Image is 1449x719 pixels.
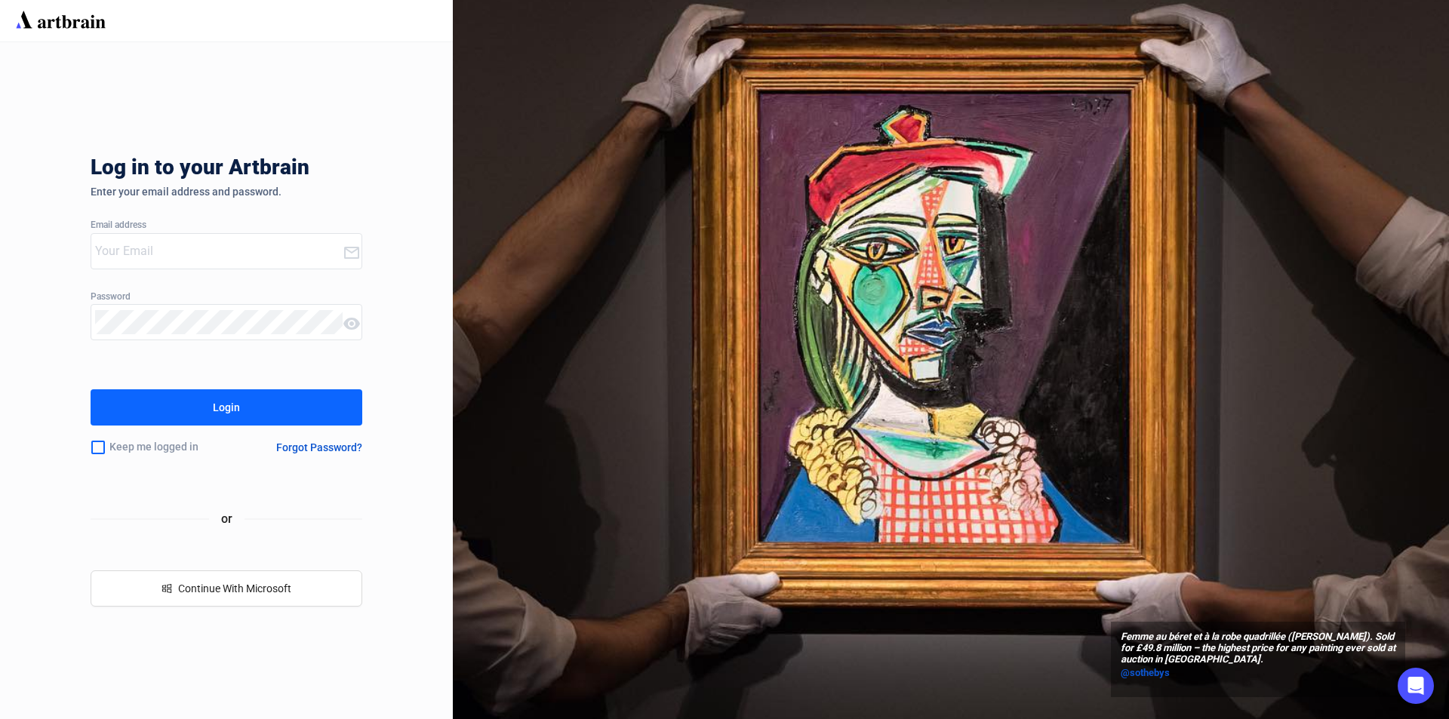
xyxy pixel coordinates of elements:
span: windows [162,583,172,594]
span: Continue With Microsoft [178,582,291,595]
div: Open Intercom Messenger [1398,668,1434,704]
div: Forgot Password? [276,441,362,453]
span: Femme au béret et à la robe quadrillée ([PERSON_NAME]). Sold for £49.8 million – the highest pric... [1121,631,1395,665]
div: Log in to your Artbrain [91,155,543,186]
input: Your Email [95,239,343,263]
div: Email address [91,220,362,231]
div: Password [91,292,362,303]
span: @sothebys [1121,667,1170,678]
div: Keep me logged in [91,432,240,463]
div: Enter your email address and password. [91,186,362,198]
a: @sothebys [1121,665,1395,681]
div: Login [213,395,240,419]
button: windowsContinue With Microsoft [91,570,362,607]
span: or [209,509,245,528]
button: Login [91,389,362,426]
